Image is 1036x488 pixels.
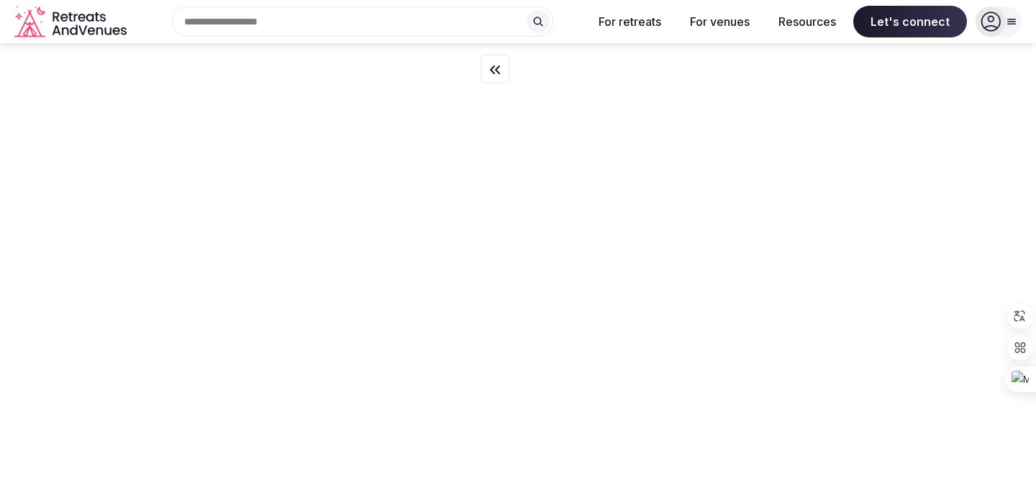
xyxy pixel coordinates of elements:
[853,6,967,37] span: Let's connect
[14,6,129,38] a: Visit the homepage
[678,6,761,37] button: For venues
[587,6,673,37] button: For retreats
[14,6,129,38] svg: Retreats and Venues company logo
[767,6,848,37] button: Resources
